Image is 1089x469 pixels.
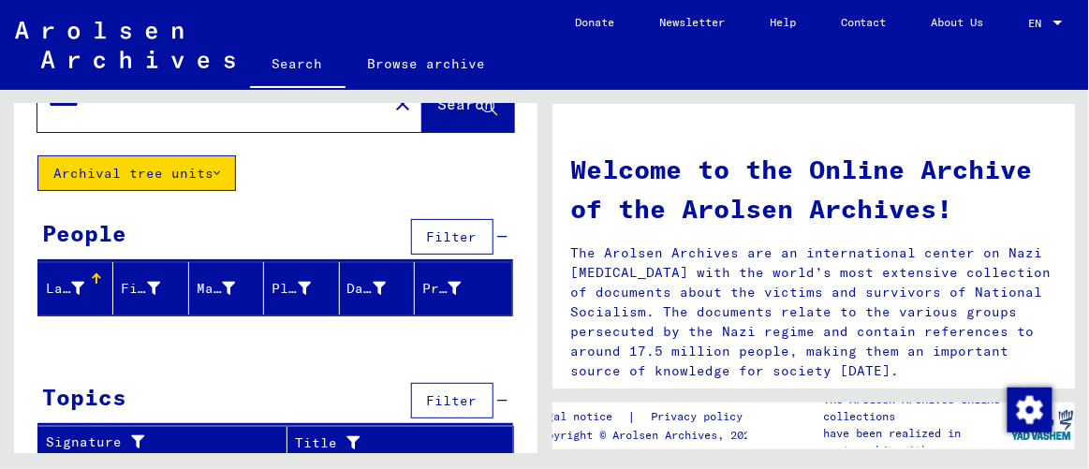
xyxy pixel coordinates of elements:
mat-header-cell: First Name [113,262,188,315]
div: Date of Birth [347,279,386,299]
a: Browse archive [346,41,508,86]
mat-icon: close [392,93,415,115]
div: First Name [121,279,159,299]
mat-header-cell: Prisoner # [415,262,511,315]
img: Change consent [1008,388,1052,432]
div: Topics [42,380,126,414]
div: Place of Birth [272,273,338,303]
a: Legal notice [534,407,627,427]
div: Signature [46,428,287,458]
button: Filter [411,383,493,418]
div: Title [295,428,491,458]
div: Signature [46,432,263,452]
span: Filter [427,228,478,245]
div: Place of Birth [272,279,310,299]
div: Prisoner # [422,273,489,303]
p: The Arolsen Archives online collections [823,391,1009,425]
div: Last Name [46,273,112,303]
a: Search [250,41,346,90]
p: The Arolsen Archives are an international center on Nazi [MEDICAL_DATA] with the world’s most ext... [571,243,1057,381]
div: Last Name [46,279,84,299]
mat-header-cell: Date of Birth [340,262,415,315]
div: Maiden Name [197,279,235,299]
div: Maiden Name [197,273,263,303]
p: have been realized in partnership with [823,425,1009,459]
img: Arolsen_neg.svg [15,22,235,68]
mat-header-cell: Place of Birth [264,262,339,315]
div: | [534,407,765,427]
button: Filter [411,219,493,255]
mat-header-cell: Maiden Name [189,262,264,315]
span: Filter [427,392,478,409]
span: EN [1029,17,1050,30]
div: Change consent [1007,387,1052,432]
h1: Welcome to the Online Archive of the Arolsen Archives! [571,150,1057,228]
div: First Name [121,273,187,303]
div: Date of Birth [347,273,414,303]
span: Search [438,95,494,113]
div: Title [295,433,467,453]
div: People [42,216,126,250]
button: Archival tree units [37,155,236,191]
mat-header-cell: Last Name [38,262,113,315]
p: Copyright © Arolsen Archives, 2021 [534,427,765,444]
a: Privacy policy [636,407,765,427]
div: Prisoner # [422,279,461,299]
